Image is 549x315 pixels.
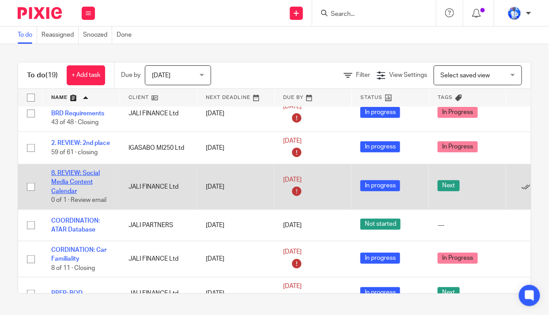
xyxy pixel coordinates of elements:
[121,71,140,80] p: Due by
[438,107,478,118] span: In Progress
[441,72,490,79] span: Select saved view
[120,209,197,241] td: JALI PARTNERS
[51,140,110,146] a: 2. REVIEW: 2nd place
[51,197,106,203] span: 0 of 1 · Review email
[51,119,98,125] span: 43 of 48 · Closing
[283,103,302,110] span: [DATE]
[120,164,197,210] td: JALI FINANCE Ltd
[51,265,95,271] span: 8 of 11 · Closing
[83,27,112,44] a: Snoozed
[51,149,98,156] span: 59 of 61 · closing
[18,7,62,19] img: Pixie
[360,107,400,118] span: In progress
[120,95,197,132] td: JALI FINANCE Ltd
[51,101,104,116] a: 1. CORDINATION: BRD Requirements
[330,11,409,19] input: Search
[120,132,197,164] td: IGASABO MI250 Ltd
[51,247,106,262] a: CORDINATION: Car Familiality
[18,27,37,44] a: To do
[117,27,136,44] a: Done
[438,221,497,230] div: ---
[120,277,197,310] td: JALI FINANCE Ltd
[356,72,370,78] span: Filter
[197,277,274,310] td: [DATE]
[197,209,274,241] td: [DATE]
[283,283,302,289] span: [DATE]
[438,253,478,264] span: In Progress
[360,287,400,298] span: In progress
[360,180,400,191] span: In progress
[152,72,170,79] span: [DATE]
[438,141,478,152] span: In Progress
[27,71,58,80] h1: To do
[42,27,79,44] a: Reassigned
[51,290,83,296] a: PREP: BOD
[45,72,58,79] span: (19)
[51,170,100,194] a: 8. REVIEW: Social Media Content Calendar
[51,218,100,233] a: COORDINATION: ATAR Database
[197,241,274,277] td: [DATE]
[283,138,302,144] span: [DATE]
[360,253,400,264] span: In progress
[197,95,274,132] td: [DATE]
[283,249,302,255] span: [DATE]
[197,164,274,210] td: [DATE]
[438,287,460,298] span: Next
[360,219,401,230] span: Not started
[120,241,197,277] td: JALI FINANCE Ltd
[197,132,274,164] td: [DATE]
[67,65,105,85] a: + Add task
[389,72,427,78] span: View Settings
[522,182,535,191] a: Mark as done
[283,177,302,183] span: [DATE]
[438,180,460,191] span: Next
[507,6,522,20] img: WhatsApp%20Image%202022-01-17%20at%2010.26.43%20PM.jpeg
[438,95,453,100] span: Tags
[360,141,400,152] span: In progress
[283,222,302,228] span: [DATE]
